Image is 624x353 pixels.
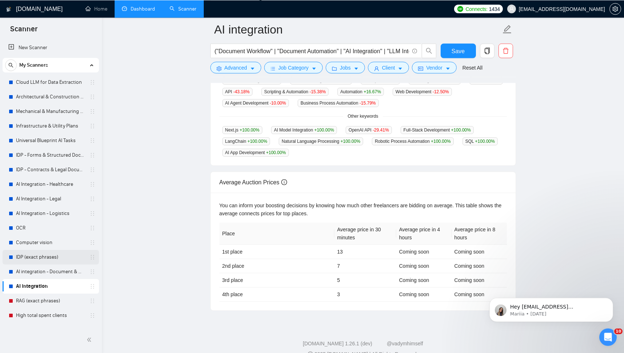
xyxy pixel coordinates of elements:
span: Full-Stack Development [401,126,474,134]
span: Next.js [222,126,262,134]
span: setting [216,66,222,71]
a: Cloud LLM for Data Extraction [16,75,85,89]
td: Coming soon [396,244,452,259]
span: API [222,87,253,95]
button: search [422,43,436,58]
span: +16.67 % [363,89,381,94]
span: idcard [418,66,423,71]
button: folderJobscaret-down [326,62,365,73]
span: edit [502,24,512,34]
input: Search Freelance Jobs... [215,46,409,55]
img: upwork-logo.png [457,6,463,12]
button: copy [480,43,494,58]
span: holder [90,79,95,85]
span: caret-down [354,66,359,71]
span: +100.00 % [240,127,259,132]
th: Place [219,222,334,244]
th: Average price in 30 minutes [334,222,396,244]
span: holder [90,123,95,129]
span: 10 [614,328,623,334]
iframe: Intercom notifications message [478,282,624,333]
a: searchScanner [170,5,196,12]
span: holder [90,181,95,187]
span: Natural Language Processing [279,137,363,145]
button: Save [441,43,476,58]
span: LangChain [222,137,270,145]
span: holder [90,210,95,216]
span: AI App Development [222,148,289,156]
a: dashboardDashboard [122,5,155,12]
a: setting [609,6,621,12]
span: +100.00 % [247,138,267,144]
td: Coming soon [452,244,507,259]
button: delete [498,43,513,58]
span: holder [90,283,95,289]
span: AI Agent Development [222,99,289,107]
span: holder [90,108,95,114]
span: copy [480,47,494,54]
a: High total spent clients [16,308,85,322]
span: caret-down [311,66,317,71]
button: settingAdvancedcaret-down [210,62,261,73]
a: Reset All [462,63,482,71]
button: userClientcaret-down [368,62,409,73]
a: OCR [16,220,85,235]
span: +100.00 % [431,138,450,144]
span: user [509,6,514,11]
a: IDP (exact phrases) [16,250,85,264]
span: Client [382,63,395,71]
span: holder [90,196,95,201]
span: holder [90,94,95,99]
a: Universal Blueprint AI Tasks [16,133,85,148]
span: caret-down [398,66,403,71]
span: info-circle [412,48,417,53]
span: search [5,62,16,67]
span: info-circle [281,179,287,185]
td: 13 [334,244,396,259]
li: New Scanner [3,40,99,55]
a: AI integration [16,279,85,293]
td: Coming soon [396,287,452,301]
span: caret-down [250,66,255,71]
span: Advanced [224,63,247,71]
span: search [422,47,436,54]
span: My Scanners [19,58,48,72]
span: Jobs [340,63,351,71]
a: AI integration - Document & Workflow Automation [16,264,85,279]
span: Automation [337,87,384,95]
td: Coming soon [396,259,452,273]
button: barsJob Categorycaret-down [264,62,323,73]
span: Vendor [426,63,442,71]
span: delete [499,47,513,54]
a: .NET (based on profile) [16,322,85,337]
span: holder [90,239,95,245]
span: OpenAI API [346,126,392,134]
span: Other keywords [343,113,382,119]
span: Job Category [278,63,309,71]
td: 2nd place [219,259,334,273]
td: Coming soon [396,273,452,287]
th: Average price in 8 hours [452,222,507,244]
a: Mechanical & Manufacturing Blueprints [16,104,85,118]
td: 7 [334,259,396,273]
span: holder [90,225,95,231]
span: +100.00 % [451,127,471,132]
a: AI Integration - Logistics [16,206,85,220]
td: Coming soon [452,287,507,301]
a: Computer vision [16,235,85,250]
span: Scripting & Automation [261,87,329,95]
a: Infrastructure & Utility Plans [16,118,85,133]
a: IDP - Forms & Structured Documents [16,148,85,162]
span: holder [90,254,95,260]
span: Web Development [393,87,452,95]
span: -43.18 % [233,89,250,94]
span: user [374,66,379,71]
span: bars [270,66,275,71]
span: Connects: [465,5,487,13]
a: New Scanner [8,40,93,55]
span: -29.41 % [373,127,389,132]
a: Architectural & Construction Blueprints [16,89,85,104]
iframe: Intercom live chat [599,328,617,346]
